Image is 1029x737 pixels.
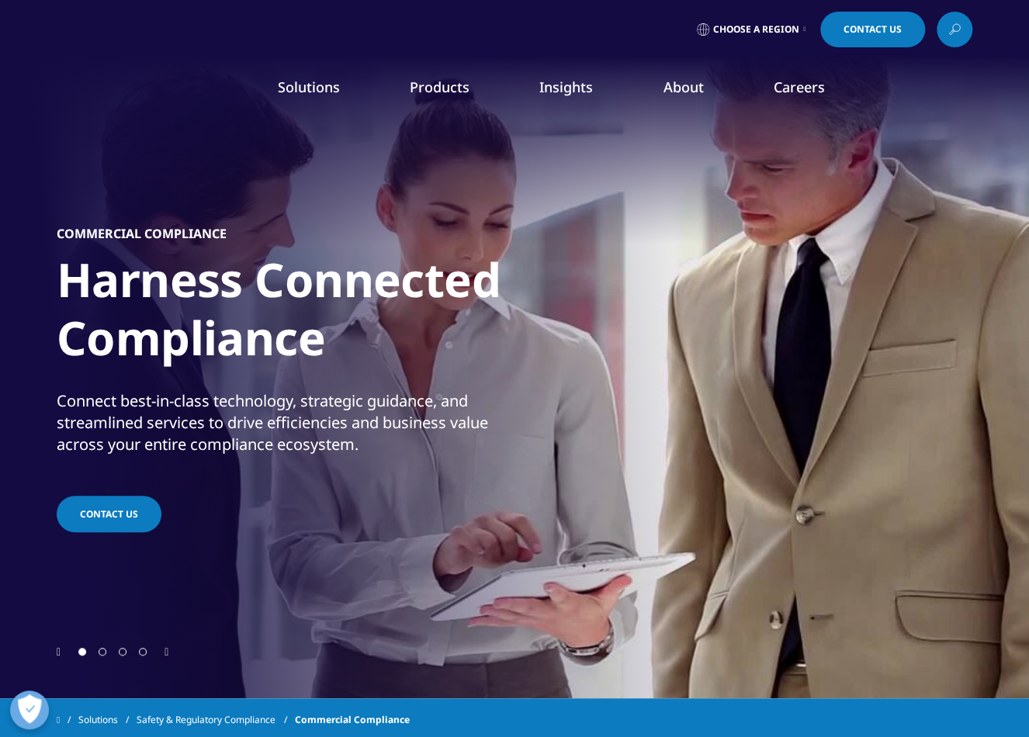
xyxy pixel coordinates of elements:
[663,78,703,96] a: About
[773,78,824,96] a: Careers
[57,251,639,376] h1: Harness Connected Compliance
[57,116,972,644] div: 1 / 4
[57,496,161,532] a: contact us
[137,706,294,734] a: Safety & Regulatory Compliance
[844,25,902,34] span: Contact Us
[410,78,469,96] a: Products
[139,648,147,656] span: Go to slide 4
[80,507,138,521] span: contact us
[713,23,799,36] span: Choose a Region
[187,54,972,127] nav: Primary
[820,12,925,47] a: Contact Us
[57,390,511,465] p: Connect best-in-class technology, strategic guidance, and streamlined services to drive efficienc...
[57,644,61,659] div: Previous slide
[539,78,593,96] a: Insights
[78,706,137,734] a: Solutions
[99,648,106,656] span: Go to slide 2
[294,706,409,734] span: Commercial Compliance
[278,78,340,96] a: Solutions
[10,690,49,729] button: Präferenzen öffnen
[57,226,227,241] h5: COMMERCIAL COMPLIANCE
[119,648,126,656] span: Go to slide 3
[165,644,168,659] div: Next slide
[78,648,86,656] span: Go to slide 1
